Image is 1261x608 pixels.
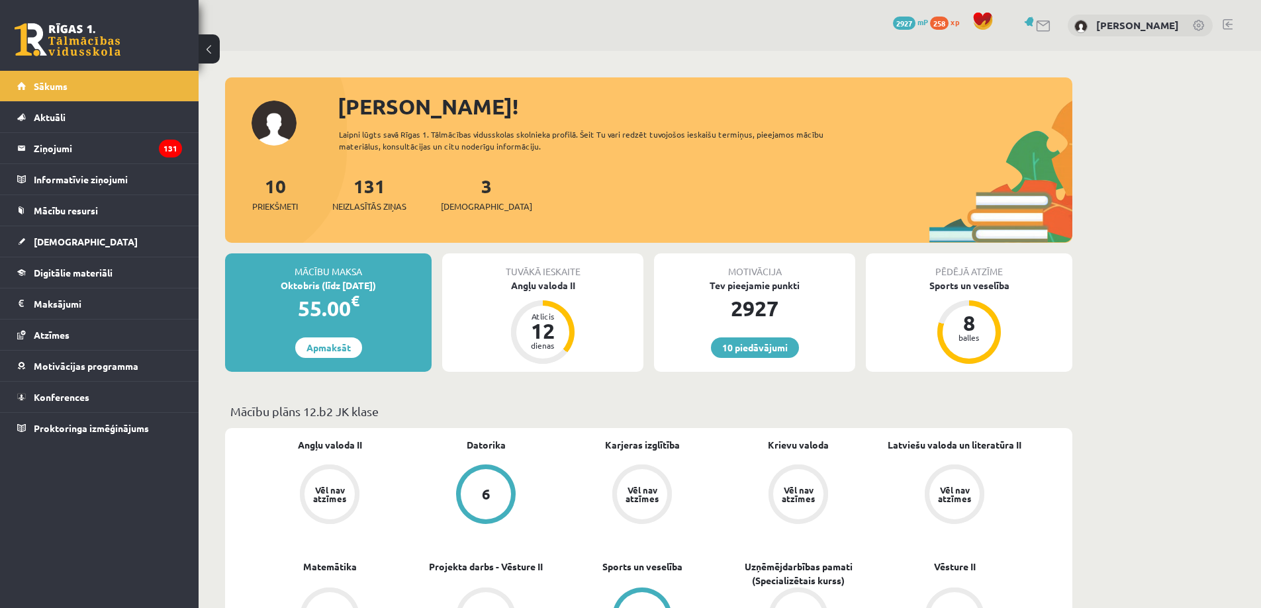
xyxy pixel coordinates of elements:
[951,17,959,27] span: xp
[15,23,120,56] a: Rīgas 1. Tālmācības vidusskola
[298,438,362,452] a: Angļu valoda II
[930,17,949,30] span: 258
[442,279,643,292] div: Angļu valoda II
[866,279,1072,366] a: Sports un veselība 8 balles
[441,200,532,213] span: [DEMOGRAPHIC_DATA]
[711,337,799,358] a: 10 piedāvājumi
[230,402,1067,420] p: Mācību plāns 12.b2 JK klase
[311,486,348,503] div: Vēl nav atzīmes
[225,279,432,292] div: Oktobris (līdz [DATE])
[893,17,928,27] a: 2927 mP
[225,292,432,324] div: 55.00
[17,71,182,101] a: Sākums
[34,80,68,92] span: Sākums
[654,253,855,279] div: Motivācija
[949,333,989,341] div: balles
[159,140,182,157] i: 131
[17,102,182,132] a: Aktuāli
[605,438,680,452] a: Karjeras izglītība
[17,164,182,195] a: Informatīvie ziņojumi
[339,128,847,152] div: Laipni lūgts savā Rīgas 1. Tālmācības vidusskolas skolnieka profilā. Šeit Tu vari redzēt tuvojošo...
[295,337,362,358] a: Apmaksāt
[930,17,966,27] a: 258 xp
[34,111,66,123] span: Aktuāli
[303,560,357,574] a: Matemātika
[332,200,406,213] span: Neizlasītās ziņas
[893,17,915,30] span: 2927
[17,351,182,381] a: Motivācijas programma
[654,292,855,324] div: 2927
[866,279,1072,292] div: Sports un veselība
[564,464,720,527] a: Vēl nav atzīmes
[351,291,359,310] span: €
[720,464,876,527] a: Vēl nav atzīmes
[17,413,182,443] a: Proktoringa izmēģinājums
[482,487,490,501] div: 6
[934,560,976,574] a: Vēsture II
[866,253,1072,279] div: Pēdējā atzīme
[17,382,182,412] a: Konferences
[720,560,876,587] a: Uzņēmējdarbības pamati (Specializētais kurss)
[654,279,855,292] div: Tev pieejamie punkti
[34,204,98,216] span: Mācību resursi
[768,438,829,452] a: Krievu valoda
[780,486,817,503] div: Vēl nav atzīmes
[408,464,564,527] a: 6
[252,174,298,213] a: 10Priekšmeti
[602,560,682,574] a: Sports un veselība
[17,226,182,257] a: [DEMOGRAPHIC_DATA]
[1074,20,1088,33] img: Eriks Meļņiks
[338,91,1072,122] div: [PERSON_NAME]!
[17,288,182,319] a: Maksājumi
[17,257,182,288] a: Digitālie materiāli
[34,391,89,403] span: Konferences
[467,438,506,452] a: Datorika
[34,267,113,279] span: Digitālie materiāli
[523,312,563,320] div: Atlicis
[917,17,928,27] span: mP
[441,174,532,213] a: 3[DEMOGRAPHIC_DATA]
[34,288,182,319] legend: Maksājumi
[225,253,432,279] div: Mācību maksa
[624,486,661,503] div: Vēl nav atzīmes
[429,560,543,574] a: Projekta darbs - Vēsture II
[1096,19,1179,32] a: [PERSON_NAME]
[442,253,643,279] div: Tuvākā ieskaite
[17,195,182,226] a: Mācību resursi
[34,422,149,434] span: Proktoringa izmēģinājums
[949,312,989,333] div: 8
[34,133,182,163] legend: Ziņojumi
[523,320,563,341] div: 12
[332,174,406,213] a: 131Neizlasītās ziņas
[252,464,408,527] a: Vēl nav atzīmes
[523,341,563,349] div: dienas
[34,329,70,341] span: Atzīmes
[34,360,138,372] span: Motivācijas programma
[888,438,1021,452] a: Latviešu valoda un literatūra II
[34,164,182,195] legend: Informatīvie ziņojumi
[17,133,182,163] a: Ziņojumi131
[252,200,298,213] span: Priekšmeti
[936,486,973,503] div: Vēl nav atzīmes
[34,236,138,247] span: [DEMOGRAPHIC_DATA]
[442,279,643,366] a: Angļu valoda II Atlicis 12 dienas
[17,320,182,350] a: Atzīmes
[876,464,1033,527] a: Vēl nav atzīmes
